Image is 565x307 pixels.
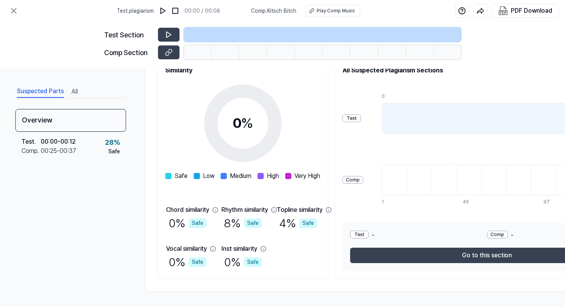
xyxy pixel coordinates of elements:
div: Safe [299,218,317,228]
img: share [477,7,484,15]
div: 8 % [224,215,262,232]
div: Safe [244,218,262,228]
img: stop [171,7,179,15]
div: Topline similarity [277,205,322,215]
button: PDF Download [497,4,554,17]
div: Play Comp Music [317,7,355,14]
div: 0 % [169,215,206,232]
div: Overview [15,109,126,132]
div: Comp Section [104,47,153,58]
div: Comp [342,176,363,184]
div: 1 [382,198,407,205]
img: play [159,7,167,15]
div: 28 % [105,137,120,148]
div: Rhythm similarity [221,205,268,215]
div: Test [342,114,361,122]
button: Suspected Parts [17,86,64,98]
h2: Similarity [165,66,320,75]
div: Safe [189,218,206,228]
span: Test . plagiarism [117,7,154,15]
img: PDF Download [499,6,508,15]
div: 00:00 / 00:08 [184,7,220,15]
button: All [71,86,78,98]
span: Safe [174,171,188,181]
div: Safe [108,148,120,156]
div: Safe [189,257,206,267]
div: 00:25 - 00:37 [41,146,76,156]
img: help [458,7,466,15]
div: Inst similarity [221,244,257,253]
div: 4 % [279,215,317,232]
span: Comp . Kitsch Bitch [251,7,296,15]
span: Very High [294,171,320,181]
button: Play Comp Music [306,5,360,17]
div: Test [350,231,369,238]
div: Comp [487,231,508,238]
div: 0 % [224,253,262,271]
div: Chord similarity [166,205,209,215]
div: Vocal similarity [166,244,207,253]
div: 0 % [169,253,206,271]
div: 00:00 - 00:12 [41,137,76,146]
div: 0 [233,113,253,134]
div: 49 [463,198,488,205]
div: Test Section [104,30,153,40]
span: High [267,171,279,181]
span: Medium [230,171,251,181]
div: Test . [22,137,41,146]
span: % [241,115,253,131]
span: Low [203,171,214,181]
div: Comp . [22,146,41,156]
div: PDF Download [511,6,552,16]
div: - [350,231,487,240]
div: Safe [244,257,262,267]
